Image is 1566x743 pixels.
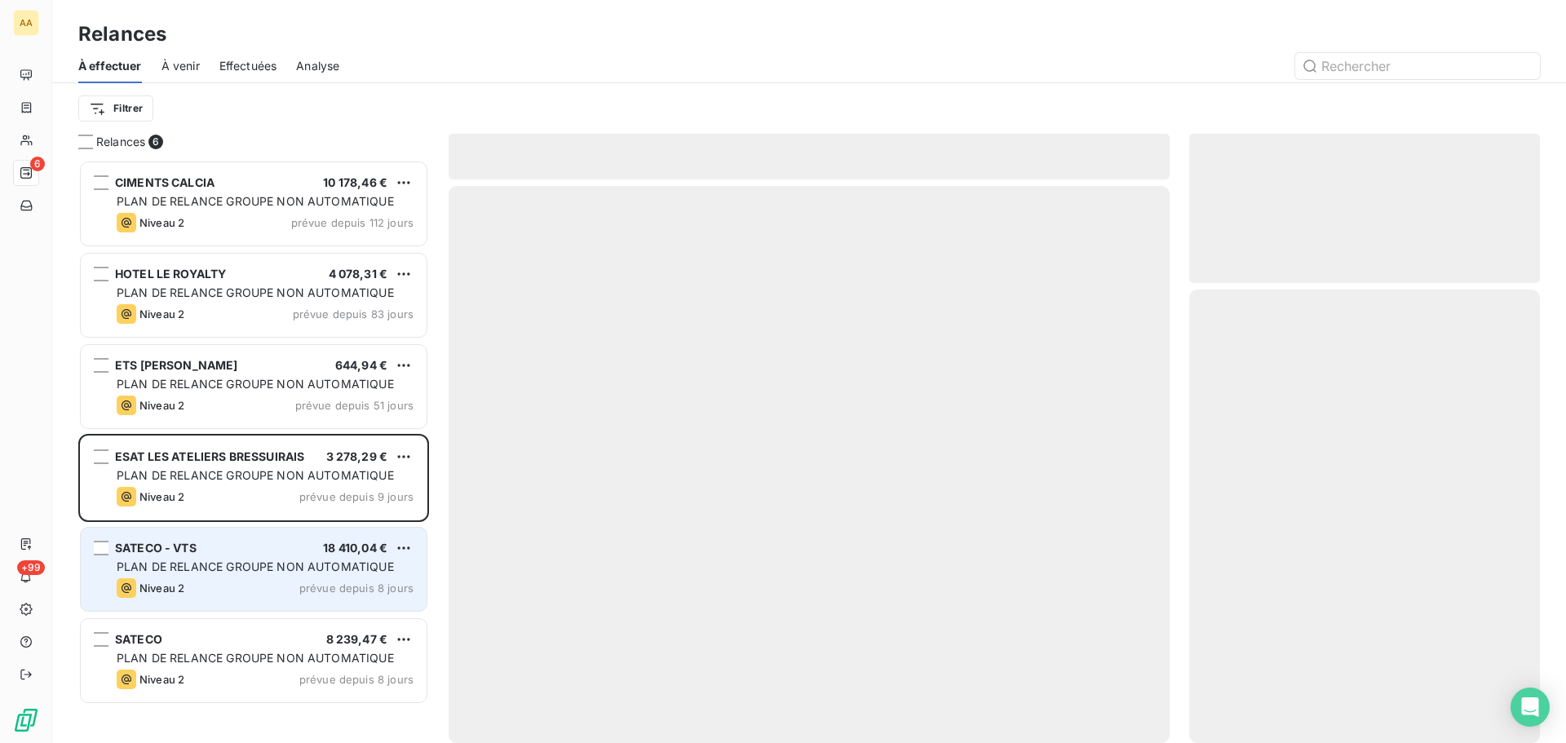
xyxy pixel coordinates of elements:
[291,216,414,229] span: prévue depuis 112 jours
[161,58,200,74] span: À venir
[335,358,387,372] span: 644,94 €
[17,560,45,575] span: +99
[139,490,184,503] span: Niveau 2
[1295,53,1540,79] input: Rechercher
[219,58,277,74] span: Effectuées
[117,285,394,299] span: PLAN DE RELANCE GROUPE NON AUTOMATIQUE
[293,307,414,321] span: prévue depuis 83 jours
[1511,688,1550,727] div: Open Intercom Messenger
[295,399,414,412] span: prévue depuis 51 jours
[139,216,184,229] span: Niveau 2
[78,58,142,74] span: À effectuer
[299,582,414,595] span: prévue depuis 8 jours
[115,541,197,555] span: SATECO - VTS
[139,399,184,412] span: Niveau 2
[30,157,45,171] span: 6
[78,20,166,49] h3: Relances
[148,135,163,149] span: 6
[117,377,394,391] span: PLAN DE RELANCE GROUPE NON AUTOMATIQUE
[115,449,304,463] span: ESAT LES ATELIERS BRESSUIRAIS
[329,267,388,281] span: 4 078,31 €
[78,95,153,122] button: Filtrer
[115,632,162,646] span: SATECO
[117,651,394,665] span: PLAN DE RELANCE GROUPE NON AUTOMATIQUE
[115,175,215,189] span: CIMENTS CALCIA
[117,559,394,573] span: PLAN DE RELANCE GROUPE NON AUTOMATIQUE
[299,673,414,686] span: prévue depuis 8 jours
[115,267,226,281] span: HOTEL LE ROYALTY
[78,160,429,743] div: grid
[326,449,388,463] span: 3 278,29 €
[326,632,388,646] span: 8 239,47 €
[117,468,394,482] span: PLAN DE RELANCE GROUPE NON AUTOMATIQUE
[96,134,145,150] span: Relances
[13,707,39,733] img: Logo LeanPay
[115,358,238,372] span: ETS [PERSON_NAME]
[13,10,39,36] div: AA
[299,490,414,503] span: prévue depuis 9 jours
[296,58,339,74] span: Analyse
[323,541,387,555] span: 18 410,04 €
[139,307,184,321] span: Niveau 2
[117,194,394,208] span: PLAN DE RELANCE GROUPE NON AUTOMATIQUE
[323,175,387,189] span: 10 178,46 €
[139,582,184,595] span: Niveau 2
[139,673,184,686] span: Niveau 2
